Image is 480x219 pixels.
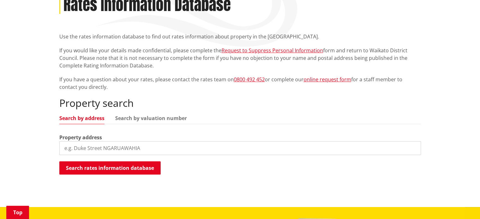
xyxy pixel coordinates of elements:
[59,161,161,175] button: Search rates information database
[59,33,421,40] p: Use the rates information database to find out rates information about property in the [GEOGRAPHI...
[6,206,29,219] a: Top
[59,134,102,141] label: Property address
[59,47,421,69] p: If you would like your details made confidential, please complete the form and return to Waikato ...
[451,193,474,215] iframe: Messenger Launcher
[59,141,421,155] input: e.g. Duke Street NGARUAWAHIA
[304,76,351,83] a: online request form
[59,97,421,109] h2: Property search
[234,76,265,83] a: 0800 492 452
[59,76,421,91] p: If you have a question about your rates, please contact the rates team on or complete our for a s...
[222,47,323,54] a: Request to Suppress Personal Information
[115,116,187,121] a: Search by valuation number
[59,116,104,121] a: Search by address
